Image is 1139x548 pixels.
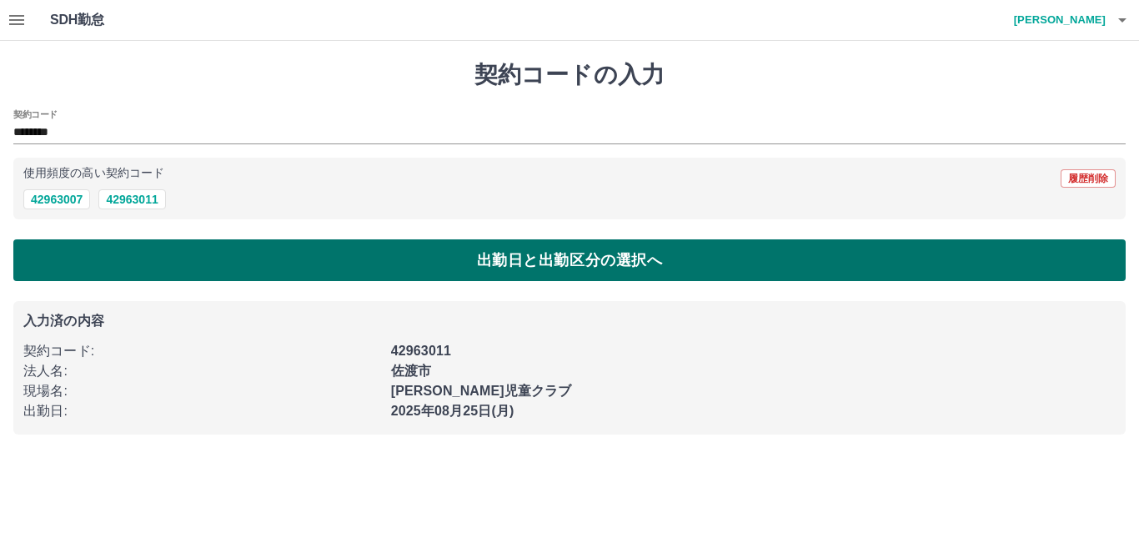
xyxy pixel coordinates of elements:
[13,239,1126,281] button: 出勤日と出勤区分の選択へ
[1061,169,1116,188] button: 履歴削除
[98,189,165,209] button: 42963011
[23,314,1116,328] p: 入力済の内容
[23,189,90,209] button: 42963007
[23,361,381,381] p: 法人名 :
[23,168,164,179] p: 使用頻度の高い契約コード
[391,344,451,358] b: 42963011
[391,384,572,398] b: [PERSON_NAME]児童クラブ
[13,61,1126,89] h1: 契約コードの入力
[13,108,58,121] h2: 契約コード
[23,381,381,401] p: 現場名 :
[23,341,381,361] p: 契約コード :
[391,404,514,418] b: 2025年08月25日(月)
[23,401,381,421] p: 出勤日 :
[391,364,431,378] b: 佐渡市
